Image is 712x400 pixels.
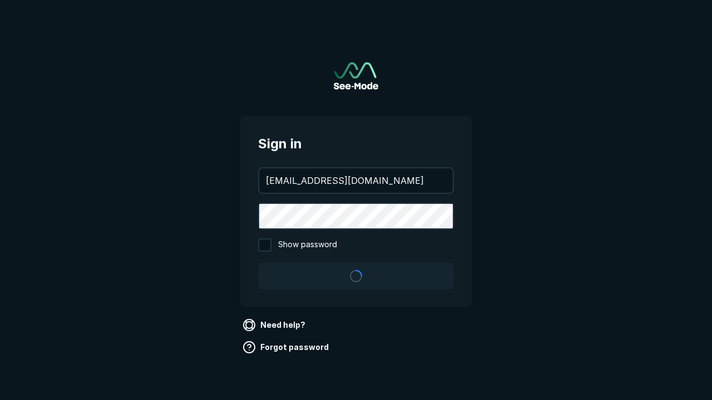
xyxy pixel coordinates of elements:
span: Show password [278,238,337,252]
span: Sign in [258,134,454,154]
a: Forgot password [240,338,333,356]
a: Go to sign in [334,62,378,89]
a: Need help? [240,316,310,334]
input: your@email.com [259,168,453,193]
img: See-Mode Logo [334,62,378,89]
